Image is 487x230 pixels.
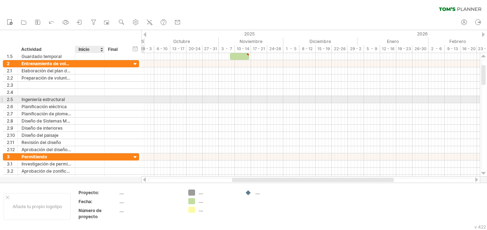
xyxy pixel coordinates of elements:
[22,96,71,103] div: Ingeniería estructural
[170,45,186,53] div: 13 - 17
[199,198,238,204] div: ....
[79,190,118,196] div: Proyecto:
[412,45,429,53] div: 26-30
[429,45,445,53] div: 2 - 6
[22,67,71,74] div: Elaboración del plan de capacitación
[22,53,71,60] div: Guardado temporal
[7,89,18,96] div: 2.4
[7,103,18,110] div: 2.6
[7,60,18,67] div: 2
[358,38,429,45] div: January 2026
[138,45,154,53] div: 29 - 3
[119,207,180,214] div: ....
[7,75,18,81] div: 2.2
[7,96,18,103] div: 2.5
[283,45,299,53] div: 1 - 5
[364,45,380,53] div: 5 - 9
[22,110,71,117] div: Planificación de plomería
[13,204,62,209] font: Añade tu propio logotipo
[7,53,18,60] div: 1.5
[22,153,71,160] div: Permitiendo
[7,146,18,153] div: 2.12
[79,198,118,205] div: Fecha:
[22,103,71,110] div: Planificación eléctrica
[22,146,71,153] div: Aprobación del diseño final
[186,45,203,53] div: 20-24
[22,160,71,167] div: Investigación de permisos
[474,224,486,230] div: v 422
[7,175,18,182] div: 3.3
[332,45,348,53] div: 22-26
[79,46,100,53] div: Inicio
[22,125,71,131] div: Diseño de interiores
[380,45,396,53] div: 12 - 16
[7,153,18,160] div: 3
[219,38,283,45] div: November 2025
[7,82,18,88] div: 2.3
[251,45,267,53] div: 17 - 21
[22,118,71,124] div: Diseño de Sistemas Mecánicos
[7,118,18,124] div: 2.8
[7,67,18,74] div: 2.1
[316,45,332,53] div: 15 - 19
[396,45,412,53] div: 19 - 23
[119,190,180,196] div: ....
[299,45,316,53] div: 8 - 12
[267,45,283,53] div: 24-28
[22,60,71,67] div: Entrenamiento de voluntarios
[7,110,18,117] div: 2.7
[7,139,18,146] div: 2.11
[7,125,18,131] div: 2.9
[154,45,170,53] div: 6 - 10
[22,139,71,146] div: Revisión del diseño
[22,168,71,174] div: Aprobación de zonificación
[283,38,358,45] div: December 2025
[119,198,180,205] div: ....
[7,168,18,174] div: 3.2
[219,45,235,53] div: 3 - 7
[199,207,238,213] div: ....
[199,190,238,196] div: ....
[445,45,461,53] div: 9 - 13
[21,46,71,53] div: Actividad
[7,160,18,167] div: 3.1
[22,75,71,81] div: Preparación de voluntarios
[108,46,124,53] div: Final
[255,190,294,196] div: ....
[461,45,477,53] div: 16 - 20
[22,175,71,182] div: Solicitud de permiso de construcción
[145,38,219,45] div: October 2025
[7,132,18,139] div: 2.10
[79,207,118,220] div: Número de proyecto
[348,45,364,53] div: 29 - 2
[235,45,251,53] div: 10 - 14
[22,132,71,139] div: Diseño del paisaje
[203,45,219,53] div: 27 - 31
